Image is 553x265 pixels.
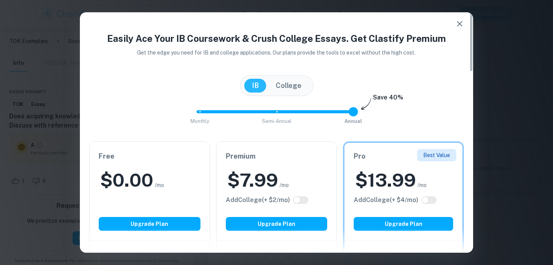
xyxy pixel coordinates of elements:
h6: Pro [354,151,453,162]
p: Best Value [423,151,450,159]
h6: Click to see all the additional College features. [226,195,290,205]
h2: $ 0.00 [100,168,153,192]
h6: Click to see all the additional College features. [354,195,418,205]
span: Monthly [190,118,209,124]
h2: $ 7.99 [227,168,278,192]
h6: Free [99,151,200,162]
span: Semi-Annual [262,118,291,124]
h6: Save 40% [373,93,403,106]
span: /mo [155,181,164,189]
button: IB [244,79,267,93]
span: Annual [344,118,362,124]
button: Upgrade Plan [226,217,328,231]
button: Upgrade Plan [354,217,453,231]
button: College [268,79,309,93]
span: /mo [417,181,427,189]
span: /mo [280,181,289,189]
h2: $ 13.99 [355,168,416,192]
h4: Easily Ace Your IB Coursework & Crush College Essays. Get Clastify Premium [89,31,464,45]
button: Upgrade Plan [99,217,200,231]
h6: Premium [226,151,328,162]
p: Get the edge you need for IB and college applications. Our plans provide the tools to excel witho... [127,48,427,57]
img: subscription-arrow.svg [361,98,371,111]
